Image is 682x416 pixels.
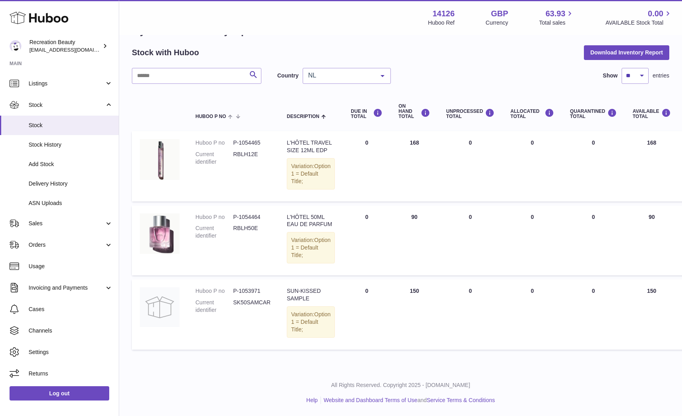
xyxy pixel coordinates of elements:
div: L'HÔTEL 50ML EAU DE PARFUM [287,213,335,228]
span: Description [287,114,319,119]
img: product image [140,213,180,254]
span: Returns [29,370,113,377]
td: 0 [343,279,390,349]
h2: Stock with Huboo [132,47,199,58]
div: Huboo Ref [428,19,455,27]
span: Invoicing and Payments [29,284,104,292]
span: 63.93 [545,8,565,19]
dt: Current identifier [195,224,233,240]
a: 0.00 AVAILABLE Stock Total [605,8,672,27]
a: Website and Dashboard Terms of Use [324,397,417,403]
td: 90 [625,205,679,275]
span: 0 [592,214,595,220]
span: Add Stock [29,161,113,168]
button: Download Inventory Report [584,45,669,60]
span: Stock [29,101,104,109]
div: SUN-KISSED SAMPLE [287,287,335,302]
dd: SK50SAMCAR [233,299,271,314]
p: All Rights Reserved. Copyright 2025 - [DOMAIN_NAME] [126,381,676,389]
td: 0 [343,205,390,275]
div: Variation: [287,306,335,338]
span: Orders [29,241,104,249]
td: 0 [438,131,502,201]
td: 0 [343,131,390,201]
span: 0.00 [648,8,663,19]
div: Recreation Beauty [29,39,101,54]
td: 90 [390,205,438,275]
strong: 14126 [433,8,455,19]
span: Option 1 = Default Title; [291,163,330,184]
dd: P-1054465 [233,139,271,147]
td: 168 [625,131,679,201]
span: AVAILABLE Stock Total [605,19,672,27]
td: 168 [390,131,438,201]
td: 0 [502,131,562,201]
dt: Current identifier [195,299,233,314]
td: 0 [502,205,562,275]
dt: Huboo P no [195,287,233,295]
img: product image [140,139,180,180]
span: [EMAIL_ADDRESS][DOMAIN_NAME] [29,46,117,53]
span: ASN Uploads [29,199,113,207]
a: Log out [10,386,109,401]
img: product image [140,287,180,327]
span: Usage [29,263,113,270]
div: ALLOCATED Total [510,108,554,119]
td: 0 [502,279,562,349]
div: UNPROCESSED Total [446,108,495,119]
span: Stock [29,122,113,129]
span: Option 1 = Default Title; [291,311,330,333]
dt: Current identifier [195,151,233,166]
dd: P-1053971 [233,287,271,295]
span: NL [306,72,375,79]
span: Sales [29,220,104,227]
span: Settings [29,348,113,356]
span: Channels [29,327,113,335]
td: 150 [390,279,438,349]
span: entries [653,72,669,79]
span: Listings [29,80,104,87]
dd: RBLH50E [233,224,271,240]
label: Country [277,72,299,79]
td: 150 [625,279,679,349]
dt: Huboo P no [195,213,233,221]
div: AVAILABLE Total [633,108,671,119]
div: DUE IN TOTAL [351,108,383,119]
span: Option 1 = Default Title; [291,237,330,258]
div: QUARANTINED Total [570,108,617,119]
a: Service Terms & Conditions [427,397,495,403]
span: Delivery History [29,180,113,188]
span: Huboo P no [195,114,226,119]
span: Cases [29,306,113,313]
span: 0 [592,139,595,146]
div: Variation: [287,232,335,263]
td: 0 [438,279,502,349]
li: and [321,397,495,404]
dd: P-1054464 [233,213,271,221]
img: barney@recreationbeauty.com [10,40,21,52]
div: L'HÔTEL TRAVEL SIZE 12ML EDP [287,139,335,154]
dt: Huboo P no [195,139,233,147]
span: Stock History [29,141,113,149]
a: Help [306,397,318,403]
td: 0 [438,205,502,275]
span: Total sales [539,19,574,27]
dd: RBLH12E [233,151,271,166]
label: Show [603,72,618,79]
div: Variation: [287,158,335,190]
div: ON HAND Total [398,104,430,120]
span: 0 [592,288,595,294]
div: Currency [486,19,508,27]
strong: GBP [491,8,508,19]
a: 63.93 Total sales [539,8,574,27]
